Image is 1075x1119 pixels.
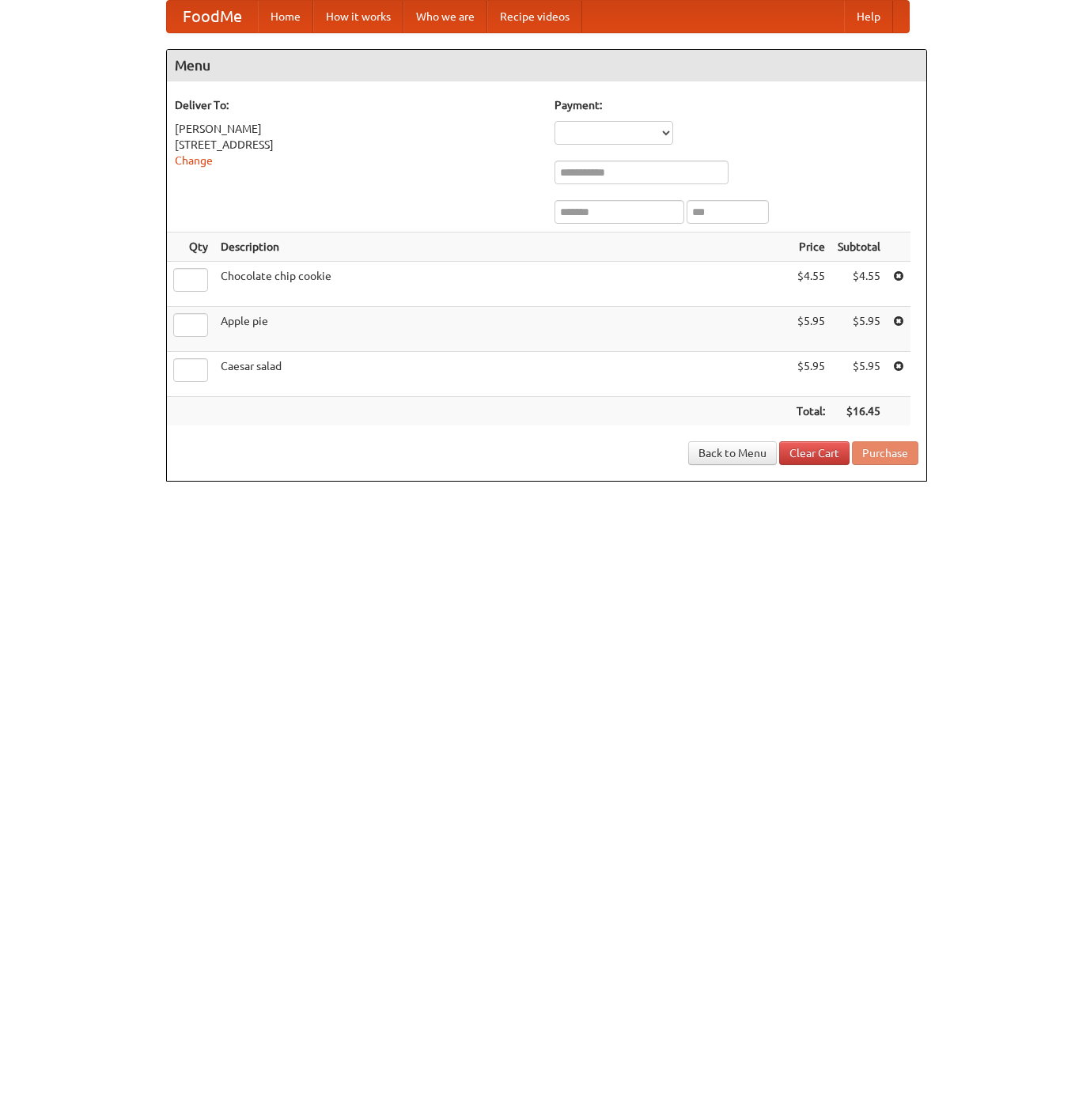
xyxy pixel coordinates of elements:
[831,397,887,426] th: $16.45
[844,1,893,32] a: Help
[175,137,539,153] div: [STREET_ADDRESS]
[214,262,790,307] td: Chocolate chip cookie
[175,121,539,137] div: [PERSON_NAME]
[779,441,850,465] a: Clear Cart
[831,232,887,262] th: Subtotal
[214,232,790,262] th: Description
[831,262,887,307] td: $4.55
[167,50,926,81] h4: Menu
[258,1,313,32] a: Home
[175,154,213,167] a: Change
[555,97,918,113] h5: Payment:
[852,441,918,465] button: Purchase
[167,232,214,262] th: Qty
[175,97,539,113] h5: Deliver To:
[790,232,831,262] th: Price
[688,441,777,465] a: Back to Menu
[831,307,887,352] td: $5.95
[403,1,487,32] a: Who we are
[790,307,831,352] td: $5.95
[831,352,887,397] td: $5.95
[790,397,831,426] th: Total:
[214,352,790,397] td: Caesar salad
[487,1,582,32] a: Recipe videos
[790,262,831,307] td: $4.55
[313,1,403,32] a: How it works
[214,307,790,352] td: Apple pie
[790,352,831,397] td: $5.95
[167,1,258,32] a: FoodMe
